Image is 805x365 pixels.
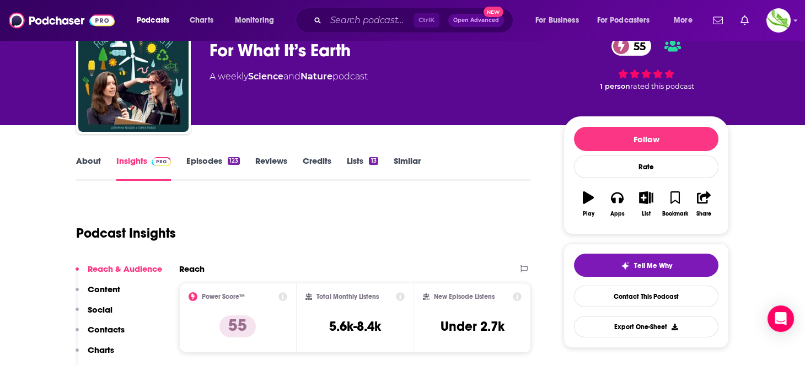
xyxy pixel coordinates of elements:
[76,225,176,241] h1: Podcast Insights
[574,286,718,307] a: Contact This Podcast
[766,8,791,33] button: Show profile menu
[202,293,245,300] h2: Power Score™
[597,13,650,28] span: For Podcasters
[227,12,288,29] button: open menu
[129,12,184,29] button: open menu
[574,127,718,151] button: Follow
[441,318,505,335] h3: Under 2.7k
[768,305,794,332] div: Open Intercom Messenger
[709,11,727,30] a: Show notifications dropdown
[448,14,504,27] button: Open AdvancedNew
[630,82,694,90] span: rated this podcast
[574,316,718,337] button: Export One-Sheet
[228,157,240,165] div: 123
[621,261,630,270] img: tell me why sparkle
[183,12,220,29] a: Charts
[590,12,666,29] button: open menu
[76,284,120,304] button: Content
[632,184,661,224] button: List
[766,8,791,33] img: User Profile
[9,10,115,31] img: Podchaser - Follow, Share and Rate Podcasts
[186,155,240,181] a: Episodes123
[116,155,171,181] a: InsightsPodchaser Pro
[484,7,503,17] span: New
[78,22,189,132] img: For What It’s Earth
[88,304,112,315] p: Social
[76,264,162,284] button: Reach & Audience
[88,264,162,274] p: Reach & Audience
[179,264,205,274] h2: Reach
[690,184,718,224] button: Share
[603,184,631,224] button: Apps
[316,293,379,300] h2: Total Monthly Listens
[661,184,689,224] button: Bookmark
[600,82,630,90] span: 1 person
[574,184,603,224] button: Play
[306,8,524,33] div: Search podcasts, credits, & more...
[453,18,499,23] span: Open Advanced
[563,29,729,98] div: 55 1 personrated this podcast
[248,71,283,82] a: Science
[414,13,439,28] span: Ctrl K
[369,157,378,165] div: 13
[190,13,213,28] span: Charts
[766,8,791,33] span: Logged in as KDrewCGP
[634,261,672,270] span: Tell Me Why
[535,13,579,28] span: For Business
[642,211,651,217] div: List
[610,211,625,217] div: Apps
[88,324,125,335] p: Contacts
[76,345,114,365] button: Charts
[88,284,120,294] p: Content
[434,293,495,300] h2: New Episode Listens
[235,13,274,28] span: Monitoring
[736,11,753,30] a: Show notifications dropdown
[696,211,711,217] div: Share
[583,211,594,217] div: Play
[347,155,378,181] a: Lists13
[666,12,706,29] button: open menu
[574,155,718,178] div: Rate
[300,71,332,82] a: Nature
[528,12,593,29] button: open menu
[662,211,688,217] div: Bookmark
[611,36,651,56] a: 55
[394,155,421,181] a: Similar
[674,13,693,28] span: More
[88,345,114,355] p: Charts
[283,71,300,82] span: and
[622,36,651,56] span: 55
[152,157,171,166] img: Podchaser Pro
[219,315,256,337] p: 55
[76,155,101,181] a: About
[574,254,718,277] button: tell me why sparkleTell Me Why
[76,324,125,345] button: Contacts
[137,13,169,28] span: Podcasts
[329,318,381,335] h3: 5.6k-8.4k
[255,155,287,181] a: Reviews
[76,304,112,325] button: Social
[303,155,331,181] a: Credits
[210,70,368,83] div: A weekly podcast
[326,12,414,29] input: Search podcasts, credits, & more...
